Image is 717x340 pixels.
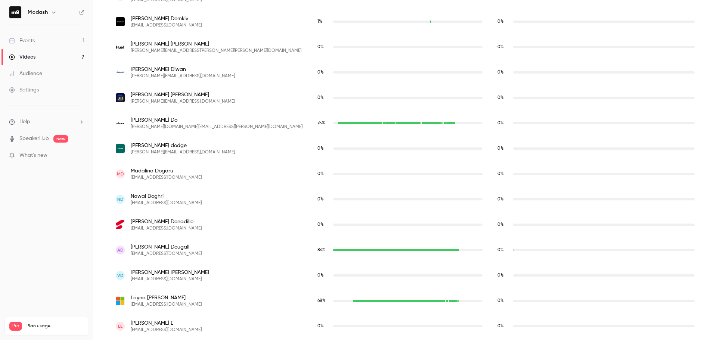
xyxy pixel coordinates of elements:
[9,6,21,18] img: Modash
[497,94,509,101] span: Replay watch time
[131,142,235,149] span: [PERSON_NAME] dodge
[108,237,702,263] div: amydougall98@yahoo.com
[28,9,48,16] h6: Modash
[497,297,509,304] span: Replay watch time
[131,99,235,105] span: [PERSON_NAME][EMAIL_ADDRESS][DOMAIN_NAME]
[117,196,124,203] span: ND
[116,93,125,102] img: surferseo.com
[53,135,68,143] span: new
[108,288,702,314] div: laynaduggan@outlook.com
[131,243,202,251] span: [PERSON_NAME] Dougall
[131,116,302,124] span: [PERSON_NAME] Do
[131,218,202,225] span: [PERSON_NAME] Donadille
[116,296,125,305] img: outlook.com
[75,152,84,159] iframe: Noticeable Trigger
[317,273,324,278] span: 0 %
[317,44,329,50] span: Live watch time
[497,272,509,279] span: Replay watch time
[497,18,509,25] span: Replay watch time
[317,248,326,252] span: 84 %
[317,96,324,100] span: 0 %
[317,297,329,304] span: Live watch time
[497,323,509,330] span: Replay watch time
[497,171,509,177] span: Replay watch time
[317,146,324,151] span: 0 %
[108,263,702,288] div: vanessadsouza2000@gmail.com
[317,19,322,24] span: 1 %
[108,314,702,339] div: lucy@letalentagency.com
[317,70,324,75] span: 0 %
[317,196,329,203] span: Live watch time
[131,319,202,327] span: [PERSON_NAME] E
[497,145,509,152] span: Replay watch time
[317,45,324,49] span: 0 %
[9,322,22,331] span: Pro
[317,247,329,253] span: Live watch time
[497,121,504,125] span: 0 %
[497,69,509,76] span: Replay watch time
[497,45,504,49] span: 0 %
[497,70,504,75] span: 0 %
[131,40,301,48] span: [PERSON_NAME] [PERSON_NAME]
[497,44,509,50] span: Replay watch time
[317,272,329,279] span: Live watch time
[108,60,702,85] div: sakshi@reequil.com
[497,221,509,228] span: Replay watch time
[116,219,125,230] img: sportstech.de
[497,197,504,202] span: 0 %
[131,124,302,130] span: [PERSON_NAME][DOMAIN_NAME][EMAIL_ADDRESS][PERSON_NAME][DOMAIN_NAME]
[118,323,122,330] span: LE
[131,48,301,54] span: [PERSON_NAME][EMAIL_ADDRESS][PERSON_NAME][PERSON_NAME][DOMAIN_NAME]
[497,146,504,151] span: 0 %
[317,69,329,76] span: Live watch time
[317,222,324,227] span: 0 %
[116,46,125,49] img: huel.com
[131,251,202,257] span: [EMAIL_ADDRESS][DOMAIN_NAME]
[131,193,202,200] span: Nawal Doghri
[131,225,202,231] span: [EMAIL_ADDRESS][DOMAIN_NAME]
[497,196,509,203] span: Replay watch time
[131,200,202,206] span: [EMAIL_ADDRESS][DOMAIN_NAME]
[108,161,702,187] div: madalinadogaru97@gmail.com
[317,18,329,25] span: Live watch time
[497,324,504,328] span: 0 %
[497,299,504,303] span: 0 %
[497,19,504,24] span: 0 %
[9,53,35,61] div: Videos
[131,276,209,282] span: [EMAIL_ADDRESS][DOMAIN_NAME]
[108,110,702,136] div: aimee.do@ohora.com
[317,323,329,330] span: Live watch time
[497,222,504,227] span: 0 %
[131,66,235,73] span: [PERSON_NAME] Diwan
[19,152,47,159] span: What's new
[9,37,35,44] div: Events
[497,247,509,253] span: Replay watch time
[131,175,202,181] span: [EMAIL_ADDRESS][DOMAIN_NAME]
[317,121,325,125] span: 75 %
[19,118,30,126] span: Help
[317,299,326,303] span: 68 %
[317,221,329,228] span: Live watch time
[108,85,702,110] div: tamara.djurovic@surferseo.com
[19,135,49,143] a: SpeakerHub
[9,70,42,77] div: Audience
[131,73,235,79] span: [PERSON_NAME][EMAIL_ADDRESS][DOMAIN_NAME]
[497,248,504,252] span: 0 %
[131,15,202,22] span: [PERSON_NAME] Demkiv
[108,187,702,212] div: hello@nawaldoghri.com
[131,327,202,333] span: [EMAIL_ADDRESS][DOMAIN_NAME]
[317,171,329,177] span: Live watch time
[108,212,702,237] div: m.donadille@sportstech.de
[317,324,324,328] span: 0 %
[317,94,329,101] span: Live watch time
[131,91,235,99] span: [PERSON_NAME] [PERSON_NAME]
[117,247,124,253] span: AD
[117,272,124,279] span: VD
[497,96,504,100] span: 0 %
[9,86,39,94] div: Settings
[317,145,329,152] span: Live watch time
[116,17,125,26] img: mariemur.com
[9,118,84,126] li: help-dropdown-opener
[108,9,702,34] div: i.demkiv@mariemur.com
[497,172,504,176] span: 0 %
